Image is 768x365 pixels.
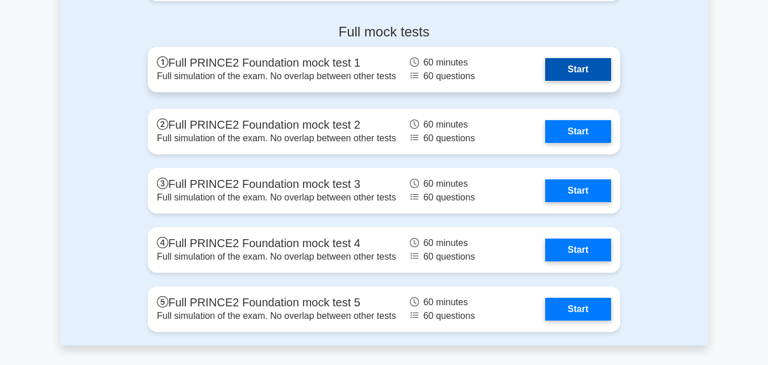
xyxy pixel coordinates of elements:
h4: Full mock tests [148,24,620,40]
a: Start [545,120,611,143]
a: Start [545,298,611,321]
a: Start [545,58,611,81]
a: Start [545,179,611,202]
a: Start [545,239,611,261]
